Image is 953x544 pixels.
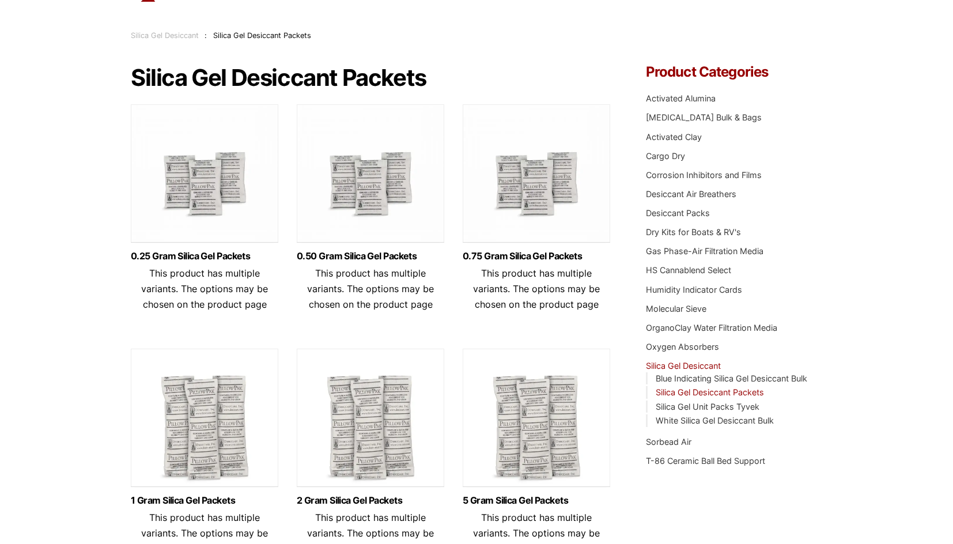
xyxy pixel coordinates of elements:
[646,65,822,79] h4: Product Categories
[307,267,434,310] span: This product has multiple variants. The options may be chosen on the product page
[656,373,807,383] a: Blue Indicating Silica Gel Desiccant Bulk
[646,456,765,466] a: T-86 Ceramic Ball Bed Support
[646,361,721,371] a: Silica Gel Desiccant
[646,323,777,333] a: OrganoClay Water Filtration Media
[646,342,719,352] a: Oxygen Absorbers
[297,251,444,261] a: 0.50 Gram Silica Gel Packets
[646,285,742,294] a: Humidity Indicator Cards
[463,496,610,505] a: 5 Gram Silica Gel Packets
[463,251,610,261] a: 0.75 Gram Silica Gel Packets
[297,496,444,505] a: 2 Gram Silica Gel Packets
[646,227,741,237] a: Dry Kits for Boats & RV's
[646,151,685,161] a: Cargo Dry
[141,267,268,310] span: This product has multiple variants. The options may be chosen on the product page
[656,387,764,397] a: Silica Gel Desiccant Packets
[646,112,762,122] a: [MEDICAL_DATA] Bulk & Bags
[131,251,278,261] a: 0.25 Gram Silica Gel Packets
[131,496,278,505] a: 1 Gram Silica Gel Packets
[646,304,706,313] a: Molecular Sieve
[646,170,762,180] a: Corrosion Inhibitors and Films
[213,31,311,40] span: Silica Gel Desiccant Packets
[646,246,763,256] a: Gas Phase-Air Filtration Media
[656,415,774,425] a: White Silica Gel Desiccant Bulk
[656,402,759,411] a: Silica Gel Unit Packs Tyvek
[646,437,691,447] a: Sorbead Air
[646,93,716,103] a: Activated Alumina
[646,265,731,275] a: HS Cannablend Select
[473,267,600,310] span: This product has multiple variants. The options may be chosen on the product page
[646,132,702,142] a: Activated Clay
[131,65,611,90] h1: Silica Gel Desiccant Packets
[131,31,199,40] a: Silica Gel Desiccant
[205,31,207,40] span: :
[646,208,710,218] a: Desiccant Packs
[646,189,736,199] a: Desiccant Air Breathers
